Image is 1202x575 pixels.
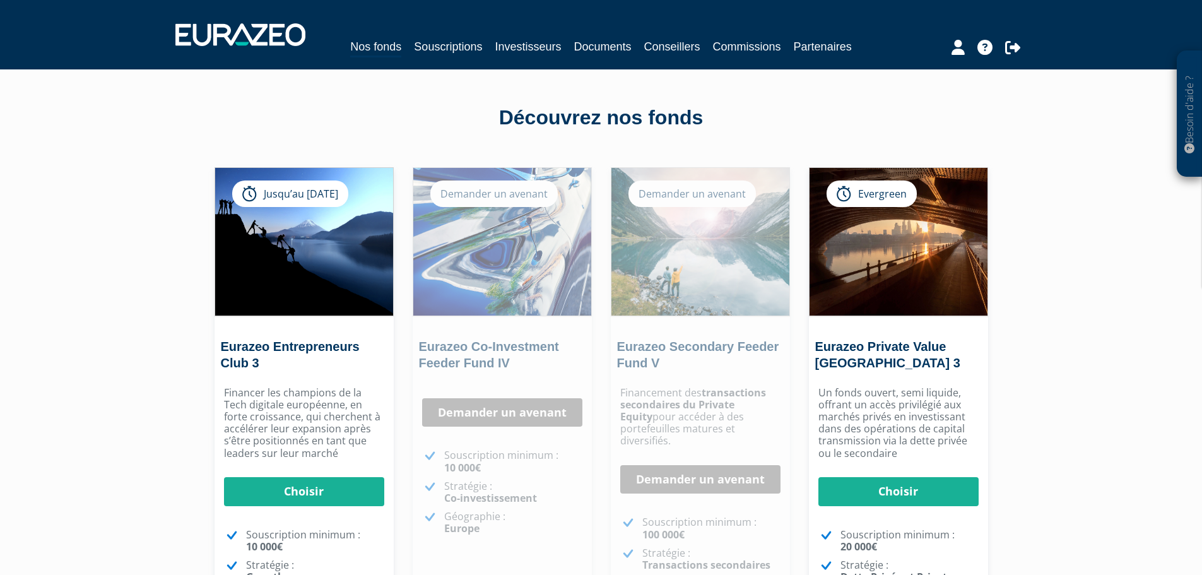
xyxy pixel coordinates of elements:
[350,38,401,57] a: Nos fonds
[1182,57,1197,171] p: Besoin d'aide ?
[215,168,393,316] img: Eurazeo Entrepreneurs Club 3
[827,181,917,207] div: Evergreen
[232,181,348,207] div: Jusqu’au [DATE]
[642,547,781,571] p: Stratégie :
[444,449,582,473] p: Souscription minimum :
[815,340,960,370] a: Eurazeo Private Value [GEOGRAPHIC_DATA] 3
[175,23,305,46] img: 1732889491-logotype_eurazeo_blanc_rvb.png
[444,521,480,535] strong: Europe
[628,181,756,207] div: Demander un avenant
[419,340,559,370] a: Eurazeo Co-Investment Feeder Fund IV
[574,38,631,56] a: Documents
[444,511,582,535] p: Géographie :
[444,480,582,504] p: Stratégie :
[242,104,961,133] div: Découvrez nos fonds
[495,38,561,56] a: Investisseurs
[642,528,685,542] strong: 100 000€
[810,168,987,316] img: Eurazeo Private Value Europe 3
[642,558,770,572] strong: Transactions secondaires
[620,387,781,448] p: Financement des pour accéder à des portefeuilles matures et diversifiés.
[413,168,591,316] img: Eurazeo Co-Investment Feeder Fund IV
[414,38,482,56] a: Souscriptions
[794,38,852,56] a: Partenaires
[422,398,582,427] a: Demander un avenant
[818,387,979,459] p: Un fonds ouvert, semi liquide, offrant un accès privilégié aux marchés privés en investissant dan...
[644,38,700,56] a: Conseillers
[246,529,384,553] p: Souscription minimum :
[224,387,384,459] p: Financer les champions de la Tech digitale européenne, en forte croissance, qui cherchent à accél...
[611,168,789,316] img: Eurazeo Secondary Feeder Fund V
[840,540,877,554] strong: 20 000€
[224,477,384,506] a: Choisir
[444,461,481,475] strong: 10 000€
[620,386,766,424] strong: transactions secondaires du Private Equity
[221,340,360,370] a: Eurazeo Entrepreneurs Club 3
[620,465,781,494] a: Demander un avenant
[246,540,283,554] strong: 10 000€
[840,529,979,553] p: Souscription minimum :
[444,491,537,505] strong: Co-investissement
[642,516,781,540] p: Souscription minimum :
[818,477,979,506] a: Choisir
[430,181,558,207] div: Demander un avenant
[713,38,781,56] a: Commissions
[617,340,779,370] a: Eurazeo Secondary Feeder Fund V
